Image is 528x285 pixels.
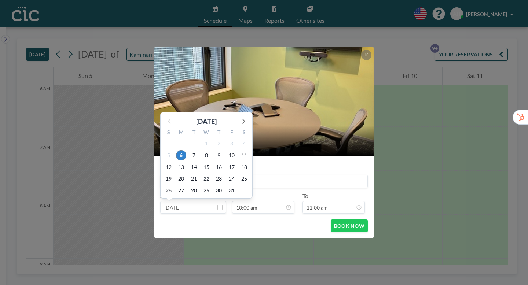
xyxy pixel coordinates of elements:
input: Atsuko's reservation [161,175,367,188]
div: F [225,128,238,138]
span: Wednesday, October 15, 2025 [201,162,212,172]
div: T [213,128,225,138]
span: Friday, October 17, 2025 [227,162,237,172]
span: Sunday, October 5, 2025 [164,150,174,160]
h2: Kaminari [163,132,366,142]
span: Monday, October 13, 2025 [176,162,186,172]
span: Tuesday, October 14, 2025 [189,162,199,172]
span: Thursday, October 30, 2025 [214,185,224,196]
span: Thursday, October 2, 2025 [214,138,224,149]
span: Monday, October 20, 2025 [176,174,186,184]
span: Thursday, October 9, 2025 [214,150,224,160]
div: W [200,128,213,138]
span: Thursday, October 23, 2025 [214,174,224,184]
span: Friday, October 3, 2025 [227,138,237,149]
div: S [162,128,175,138]
span: Sunday, October 12, 2025 [164,162,174,172]
span: Wednesday, October 8, 2025 [201,150,212,160]
span: Saturday, October 11, 2025 [239,150,249,160]
span: Tuesday, October 7, 2025 [189,150,199,160]
span: Wednesday, October 1, 2025 [201,138,212,149]
span: Saturday, October 4, 2025 [239,138,249,149]
span: Friday, October 24, 2025 [227,174,237,184]
span: Tuesday, October 28, 2025 [189,185,199,196]
button: BOOK NOW [331,219,368,232]
span: Saturday, October 25, 2025 [239,174,249,184]
span: Saturday, October 18, 2025 [239,162,249,172]
label: To [302,192,308,200]
div: T [188,128,200,138]
span: Sunday, October 26, 2025 [164,185,174,196]
span: - [297,195,300,211]
div: [DATE] [196,116,217,126]
span: Sunday, October 19, 2025 [164,174,174,184]
span: Monday, October 6, 2025 [176,150,186,160]
span: Friday, October 31, 2025 [227,185,237,196]
div: M [175,128,187,138]
span: Tuesday, October 21, 2025 [189,174,199,184]
div: S [238,128,250,138]
span: Monday, October 27, 2025 [176,185,186,196]
span: Friday, October 10, 2025 [227,150,237,160]
span: Wednesday, October 29, 2025 [201,185,212,196]
span: Wednesday, October 22, 2025 [201,174,212,184]
span: Thursday, October 16, 2025 [214,162,224,172]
